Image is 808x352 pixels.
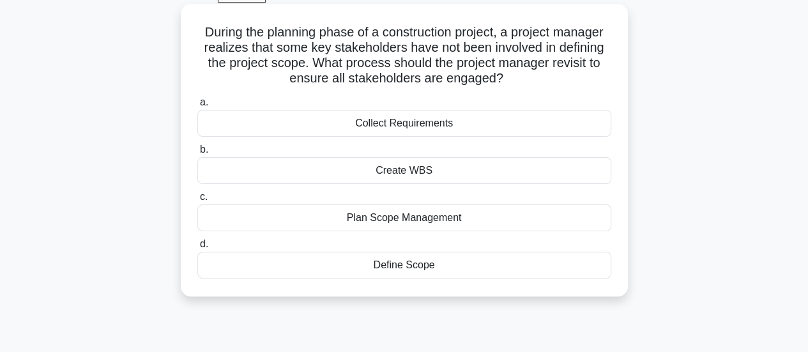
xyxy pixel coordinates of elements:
[200,144,208,155] span: b.
[197,157,611,184] div: Create WBS
[197,204,611,231] div: Plan Scope Management
[196,24,613,87] h5: During the planning phase of a construction project, a project manager realizes that some key sta...
[200,191,208,202] span: c.
[197,110,611,137] div: Collect Requirements
[200,238,208,249] span: d.
[200,96,208,107] span: a.
[197,252,611,279] div: Define Scope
